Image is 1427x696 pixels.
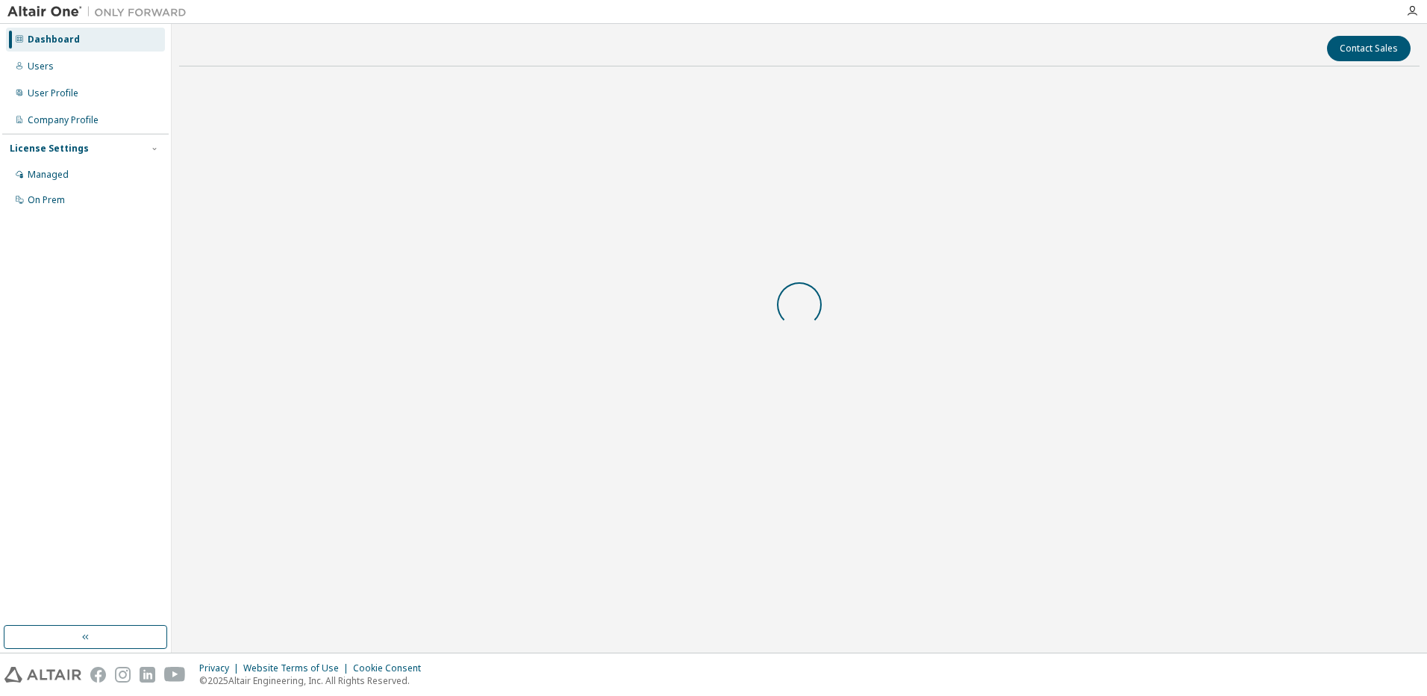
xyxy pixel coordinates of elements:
[4,667,81,683] img: altair_logo.svg
[7,4,194,19] img: Altair One
[199,662,243,674] div: Privacy
[115,667,131,683] img: instagram.svg
[28,169,69,181] div: Managed
[199,674,430,687] p: © 2025 Altair Engineering, Inc. All Rights Reserved.
[140,667,155,683] img: linkedin.svg
[90,667,106,683] img: facebook.svg
[28,60,54,72] div: Users
[10,143,89,155] div: License Settings
[243,662,353,674] div: Website Terms of Use
[164,667,186,683] img: youtube.svg
[28,114,99,126] div: Company Profile
[1327,36,1411,61] button: Contact Sales
[353,662,430,674] div: Cookie Consent
[28,34,80,46] div: Dashboard
[28,194,65,206] div: On Prem
[28,87,78,99] div: User Profile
